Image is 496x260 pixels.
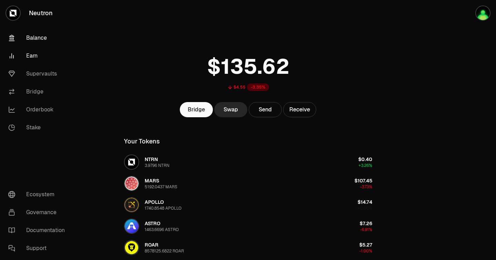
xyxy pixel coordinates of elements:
[145,220,161,227] span: ASTRO
[145,178,159,184] span: MARS
[283,102,316,117] button: Receive
[234,84,246,90] div: $4.55
[120,173,376,194] button: MARS LogoMARS5192.0437 MARS$107.45-3.73%
[145,227,179,232] div: 1463.6696 ASTRO
[358,206,372,211] span: +0.00%
[360,220,372,227] span: $7.26
[120,237,376,258] button: ROAR LogoROAR8578125.6822 ROAR$5.27-1.00%
[3,101,74,119] a: Orderbook
[249,102,282,117] button: Send
[120,216,376,237] button: ASTRO LogoASTRO1463.6696 ASTRO$7.26-6.91%
[145,184,177,190] div: 5192.0437 MARS
[145,199,164,205] span: APOLLO
[247,83,269,91] div: -3.35%
[3,83,74,101] a: Bridge
[214,102,247,117] a: Swap
[120,152,376,172] button: NTRN LogoNTRN3.9796 NTRN$0.40+3.26%
[125,198,138,212] img: APOLLO Logo
[145,242,158,248] span: ROAR
[476,6,490,20] img: LFIRVEEE
[125,177,138,190] img: MARS Logo
[145,163,169,168] div: 3.9796 NTRN
[3,239,74,257] a: Support
[3,47,74,65] a: Earn
[145,248,184,254] div: 8578125.6822 ROAR
[180,102,213,117] a: Bridge
[354,178,372,184] span: $107.45
[125,155,138,169] img: NTRN Logo
[358,199,372,205] span: $14.74
[3,186,74,203] a: Ecosystem
[359,242,372,248] span: $5.27
[124,137,160,146] div: Your Tokens
[359,163,372,168] span: +3.26%
[360,227,372,232] span: -6.91%
[3,203,74,221] a: Governance
[125,219,138,233] img: ASTRO Logo
[145,206,182,211] div: 1740.8548 APOLLO
[359,248,372,254] span: -1.00%
[3,119,74,137] a: Stake
[3,65,74,83] a: Supervaults
[125,241,138,254] img: ROAR Logo
[120,194,376,215] button: APOLLO LogoAPOLLO1740.8548 APOLLO$14.74+0.00%
[3,29,74,47] a: Balance
[3,221,74,239] a: Documentation
[145,156,158,162] span: NTRN
[360,184,372,190] span: -3.73%
[358,156,372,162] span: $0.40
